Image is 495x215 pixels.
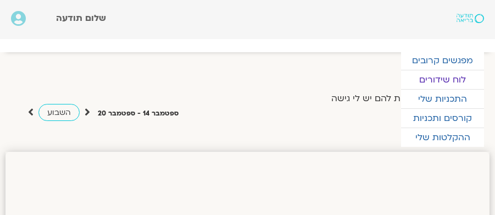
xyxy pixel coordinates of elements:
a: קורסים ותכניות [401,109,484,128]
a: לוח שידורים [401,70,484,89]
a: ההקלטות שלי [401,128,484,147]
span: השבוע [47,107,71,118]
a: השבוע [38,104,80,121]
a: מפגשים קרובים [401,51,484,70]
span: שלום תודעה [56,12,106,24]
label: הצג רק הרצאות להם יש לי גישה [331,93,458,103]
a: התכניות שלי [401,90,484,108]
p: ספטמבר 14 - ספטמבר 20 [98,108,179,119]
